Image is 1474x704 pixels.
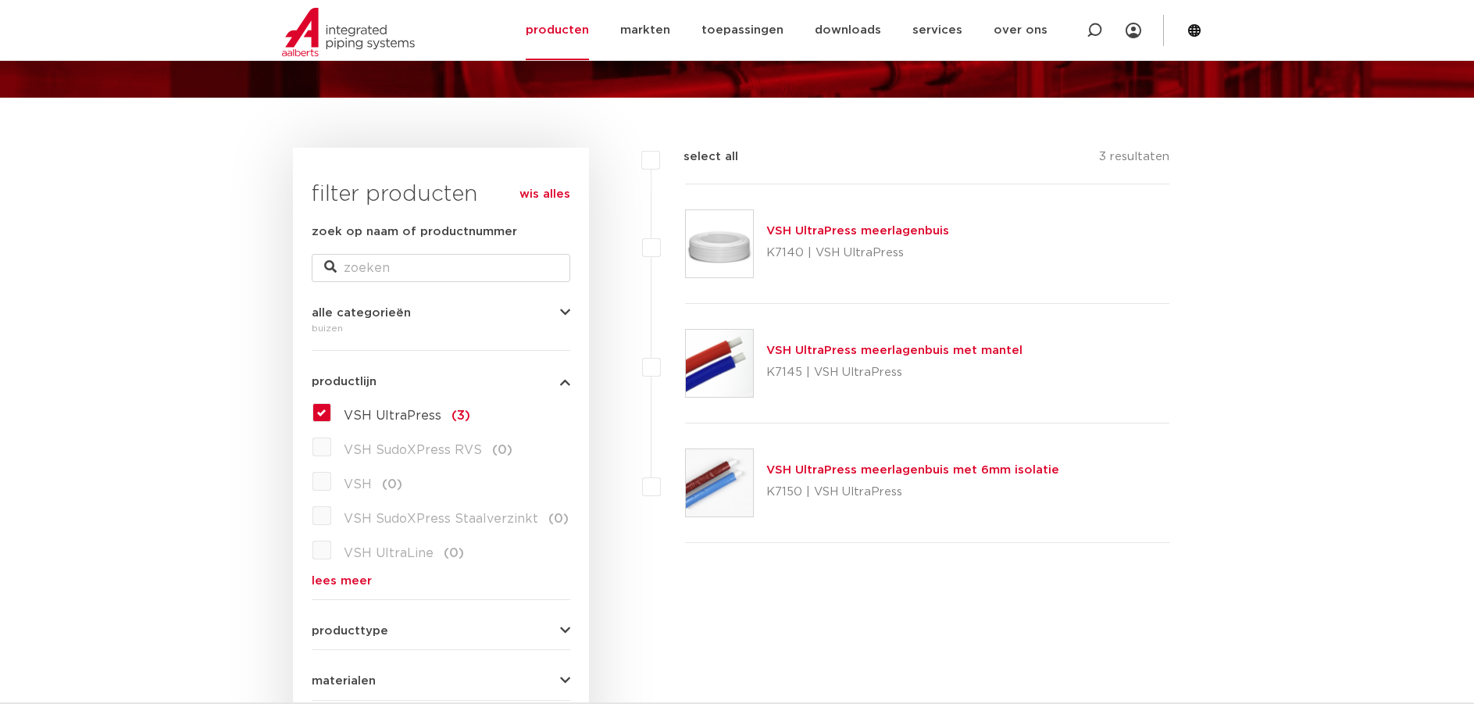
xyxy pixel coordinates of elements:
[344,409,441,422] span: VSH UltraPress
[312,625,388,637] span: producttype
[312,575,570,587] a: lees meer
[766,225,949,237] a: VSH UltraPress meerlagenbuis
[766,464,1059,476] a: VSH UltraPress meerlagenbuis met 6mm isolatie
[686,449,753,516] img: Thumbnail for VSH UltraPress meerlagenbuis met 6mm isolatie
[312,376,377,388] span: productlijn
[451,409,470,422] span: (3)
[312,376,570,388] button: productlijn
[548,513,569,525] span: (0)
[344,513,538,525] span: VSH SudoXPress Staalverzinkt
[660,148,738,166] label: select all
[312,307,570,319] button: alle categorieën
[686,210,753,277] img: Thumbnail for VSH UltraPress meerlagenbuis
[686,330,753,397] img: Thumbnail for VSH UltraPress meerlagenbuis met mantel
[766,360,1023,385] p: K7145 | VSH UltraPress
[382,478,402,491] span: (0)
[312,625,570,637] button: producttype
[312,675,570,687] button: materialen
[519,185,570,204] a: wis alles
[766,345,1023,356] a: VSH UltraPress meerlagenbuis met mantel
[344,478,372,491] span: VSH
[312,319,570,338] div: buizen
[344,444,482,456] span: VSH SudoXPress RVS
[766,241,949,266] p: K7140 | VSH UltraPress
[312,179,570,210] h3: filter producten
[1099,148,1169,172] p: 3 resultaten
[312,675,376,687] span: materialen
[312,223,517,241] label: zoek op naam of productnummer
[444,547,464,559] span: (0)
[312,254,570,282] input: zoeken
[492,444,512,456] span: (0)
[344,547,434,559] span: VSH UltraLine
[766,480,1059,505] p: K7150 | VSH UltraPress
[312,307,411,319] span: alle categorieën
